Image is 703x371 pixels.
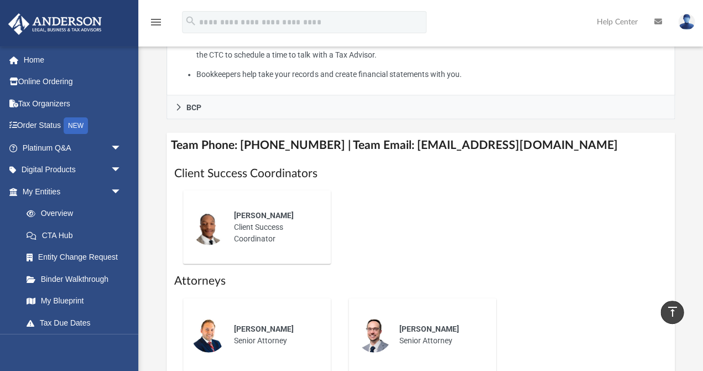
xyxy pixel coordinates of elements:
img: Anderson Advisors Platinum Portal [5,13,105,35]
li: Bookkeepers help take your records and create financial statements with you. [196,68,666,81]
span: arrow_drop_down [111,334,133,357]
span: arrow_drop_down [111,159,133,182]
span: [PERSON_NAME] [234,210,294,219]
a: Binder Walkthrough [15,268,138,290]
div: Senior Attorney [226,315,323,354]
span: arrow_drop_down [111,137,133,159]
div: NEW [64,117,88,134]
h1: Client Success Coordinators [174,165,667,181]
img: thumbnail [191,209,226,245]
div: Client Success Coordinator [226,202,323,252]
a: BCP [166,95,675,119]
a: Entity Change Request [15,246,138,269]
span: arrow_drop_down [111,181,133,203]
img: thumbnail [356,317,392,352]
a: menu [149,21,163,29]
li: The Tax Advisor Team is separate from the Tax Preparers. If you want to schedule a meeting to con... [196,35,666,62]
img: User Pic [678,14,695,30]
span: BCP [186,103,201,111]
h4: Team Phone: [PHONE_NUMBER] | Team Email: [EMAIL_ADDRESS][DOMAIN_NAME] [166,132,675,157]
a: Digital Productsarrow_drop_down [8,159,138,181]
h1: Attorneys [174,272,667,288]
a: Home [8,49,138,71]
a: CTA Hub [15,224,138,246]
i: menu [149,16,163,29]
a: My Entitiesarrow_drop_down [8,181,138,203]
a: vertical_align_top [660,301,684,324]
a: Platinum Q&Aarrow_drop_down [8,137,138,159]
a: My Anderson Teamarrow_drop_down [8,334,133,356]
a: My Blueprint [15,290,133,312]
a: Order StatusNEW [8,115,138,137]
a: Overview [15,203,138,225]
a: Online Ordering [8,71,138,93]
i: vertical_align_top [665,305,679,318]
a: Tax Due Dates [15,312,138,334]
img: thumbnail [191,317,226,352]
span: [PERSON_NAME] [399,324,459,333]
div: Senior Attorney [392,315,488,354]
a: Tax Organizers [8,92,138,115]
i: search [185,15,197,27]
span: [PERSON_NAME] [234,324,294,333]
